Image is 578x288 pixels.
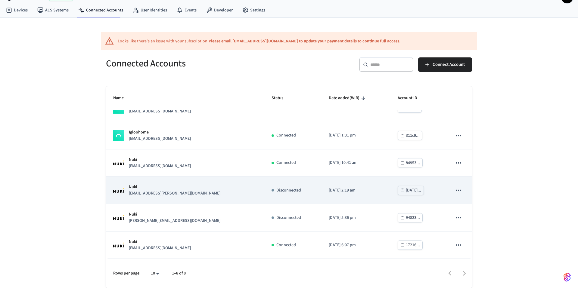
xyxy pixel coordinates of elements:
table: sticky table [106,16,472,259]
a: Connected Accounts [73,5,128,16]
button: [DATE]... [398,186,424,195]
p: Nuki [129,157,191,163]
span: Name [113,93,132,103]
p: [EMAIL_ADDRESS][DOMAIN_NAME] [129,245,191,251]
a: Please email [EMAIL_ADDRESS][DOMAIN_NAME] to update your payment details to continue full access. [209,38,400,44]
button: Connect Account [418,57,472,72]
span: Connect Account [433,61,465,69]
p: Disconnected [276,215,301,221]
div: 17216... [406,241,420,249]
p: Nuki [129,184,220,190]
span: Account ID [398,93,425,103]
img: igloohome_logo [113,130,124,141]
p: [DATE] 6:07 pm [329,242,383,248]
div: 84953... [406,159,420,167]
span: Status [272,93,291,103]
a: ACS Systems [33,5,73,16]
button: 84953... [398,158,423,167]
p: [DATE] 1:31 pm [329,132,383,139]
p: [EMAIL_ADDRESS][DOMAIN_NAME] [129,136,191,142]
a: Settings [238,5,270,16]
div: Looks like there's an issue with your subscription. [118,38,400,44]
p: [EMAIL_ADDRESS][DOMAIN_NAME] [129,108,191,115]
button: 311c9... [398,131,422,140]
p: Connected [276,242,296,248]
img: Nuki Logo, Square [113,161,124,165]
a: Events [172,5,201,16]
p: [PERSON_NAME][EMAIL_ADDRESS][DOMAIN_NAME] [129,218,220,224]
a: Developer [201,5,238,16]
p: Igloohome [129,129,191,136]
p: [EMAIL_ADDRESS][PERSON_NAME][DOMAIN_NAME] [129,190,220,197]
img: Nuki Logo, Square [113,215,124,220]
img: SeamLogoGradient.69752ec5.svg [564,272,571,282]
div: [DATE]... [406,187,421,194]
button: 94823... [398,213,423,222]
p: Connected [276,160,296,166]
h5: Connected Accounts [106,57,285,70]
p: [DATE] 10:41 am [329,160,383,166]
div: 10 [148,269,162,278]
p: Nuki [129,239,191,245]
p: [EMAIL_ADDRESS][DOMAIN_NAME] [129,163,191,169]
img: Nuki Logo, Square [113,243,124,247]
p: Connected [276,132,296,139]
p: Rows per page: [113,270,141,277]
span: Date added(WIB) [329,93,367,103]
div: 311c9... [406,132,420,139]
p: [DATE] 5:36 pm [329,215,383,221]
p: Disconnected [276,187,301,194]
a: Devices [1,5,33,16]
a: User Identities [128,5,172,16]
p: [DATE] 2:19 am [329,187,383,194]
div: 94823... [406,214,420,222]
p: 1–8 of 8 [172,270,186,277]
img: Nuki Logo, Square [113,188,124,193]
button: 17216... [398,241,423,250]
p: Nuki [129,211,220,218]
